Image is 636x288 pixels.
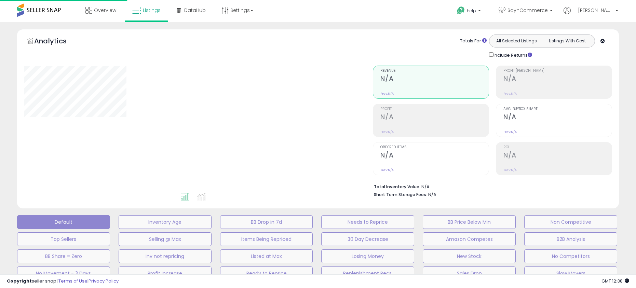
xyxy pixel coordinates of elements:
small: Prev: N/A [380,130,394,134]
li: N/A [374,182,607,190]
button: All Selected Listings [491,37,542,45]
button: Slow Movers [524,266,617,280]
button: Sales Drop [423,266,516,280]
button: 30 Day Decrease [321,232,414,246]
h5: Analytics [34,36,80,47]
span: N/A [428,191,436,198]
button: BB Share = Zero [17,249,110,263]
span: Listings [143,7,161,14]
button: Amazon Competes [423,232,516,246]
a: Hi [PERSON_NAME] [564,7,618,22]
small: Prev: N/A [380,168,394,172]
span: Profit [PERSON_NAME] [503,69,612,73]
span: Ordered Items [380,146,489,149]
a: Privacy Policy [89,278,119,284]
span: 2025-09-8 12:38 GMT [601,278,629,284]
button: Profit Increase [119,266,212,280]
h2: N/A [380,151,489,161]
button: Inventory Age [119,215,212,229]
h2: N/A [380,113,489,122]
button: Ready to Reprice [220,266,313,280]
small: Prev: N/A [503,130,517,134]
h2: N/A [503,151,612,161]
button: Items Being Repriced [220,232,313,246]
button: Selling @ Max [119,232,212,246]
a: Help [451,1,488,22]
small: Prev: N/A [503,168,517,172]
button: Inv not repricing [119,249,212,263]
b: Short Term Storage Fees: [374,192,427,197]
button: Needs to Reprice [321,215,414,229]
div: seller snap | | [7,278,119,285]
button: B2B Analysis [524,232,617,246]
h2: N/A [503,113,612,122]
span: DataHub [184,7,206,14]
b: Total Inventory Value: [374,184,420,190]
button: Non Competitive [524,215,617,229]
button: BB Drop in 7d [220,215,313,229]
span: Overview [94,7,116,14]
span: Help [467,8,476,14]
button: Replenishment Recs. [321,266,414,280]
span: Profit [380,107,489,111]
i: Get Help [457,6,465,15]
a: Terms of Use [58,278,87,284]
small: Prev: N/A [503,92,517,96]
strong: Copyright [7,278,32,284]
button: Default [17,215,110,229]
span: Revenue [380,69,489,73]
span: Hi [PERSON_NAME] [572,7,613,14]
h2: N/A [380,75,489,84]
button: Listed at Max [220,249,313,263]
button: Top Sellers [17,232,110,246]
small: Prev: N/A [380,92,394,96]
span: SaynCommerce [508,7,548,14]
button: No Movement - 3 Days [17,266,110,280]
span: ROI [503,146,612,149]
div: Totals For [460,38,487,44]
button: No Competitors [524,249,617,263]
button: BB Price Below Min [423,215,516,229]
button: Listings With Cost [542,37,593,45]
h2: N/A [503,75,612,84]
button: New Stock [423,249,516,263]
span: Avg. Buybox Share [503,107,612,111]
div: Include Returns [484,51,540,59]
button: Losing Money [321,249,414,263]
